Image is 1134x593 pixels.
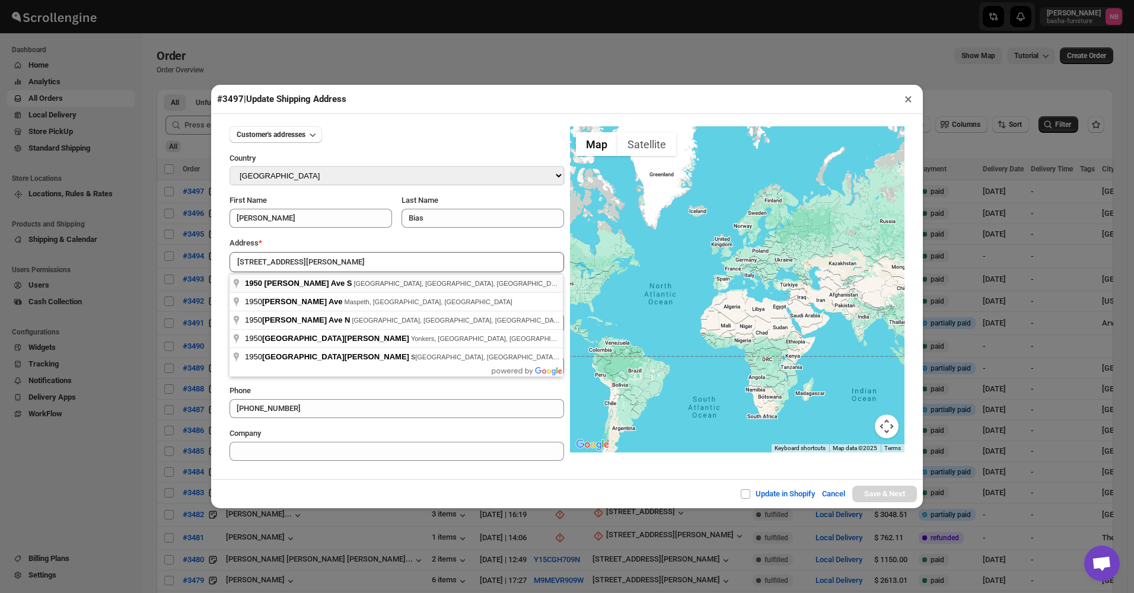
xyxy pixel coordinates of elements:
[344,298,512,305] span: Maspeth, [GEOGRAPHIC_DATA], [GEOGRAPHIC_DATA]
[1084,546,1120,581] a: Open chat
[815,482,852,506] button: Cancel
[576,132,617,156] button: Show street map
[756,489,815,498] span: Update in Shopify
[353,280,565,287] span: [GEOGRAPHIC_DATA], [GEOGRAPHIC_DATA], [GEOGRAPHIC_DATA]
[245,279,262,288] span: 1950
[573,437,612,452] a: Open this area in Google Maps (opens a new window)
[230,152,564,166] div: Country
[733,482,822,506] button: Update in Shopify
[237,130,305,139] span: Customer's addresses
[573,437,612,452] img: Google
[265,279,352,288] span: [PERSON_NAME] Ave S
[411,353,626,361] span: [GEOGRAPHIC_DATA], [GEOGRAPHIC_DATA], [GEOGRAPHIC_DATA]
[402,196,438,205] span: Last Name
[900,91,917,107] button: ×
[230,429,261,438] span: Company
[230,252,564,272] input: Enter a address
[245,315,352,324] span: 1950
[352,317,563,324] span: [GEOGRAPHIC_DATA], [GEOGRAPHIC_DATA], [GEOGRAPHIC_DATA]
[775,444,826,452] button: Keyboard shortcuts
[262,315,351,324] span: [PERSON_NAME] Ave N
[245,352,411,361] span: 1950
[617,132,676,156] button: Show satellite imagery
[230,386,251,395] span: Phone
[262,352,409,361] span: [GEOGRAPHIC_DATA][PERSON_NAME]
[230,237,564,249] div: Address
[833,445,877,451] span: Map data ©2025
[884,445,901,451] a: Terms (opens in new tab)
[262,297,343,306] span: [PERSON_NAME] Ave
[875,415,899,438] button: Map camera controls
[217,94,346,104] span: #3497 | Update Shipping Address
[411,335,586,342] span: Yonkers, [GEOGRAPHIC_DATA], [GEOGRAPHIC_DATA] A
[262,334,409,343] span: [GEOGRAPHIC_DATA][PERSON_NAME]
[411,353,415,361] span: S
[245,297,344,306] span: 1950
[245,334,411,343] span: 1950
[230,196,267,205] span: First Name
[230,126,322,143] button: Customer's addresses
